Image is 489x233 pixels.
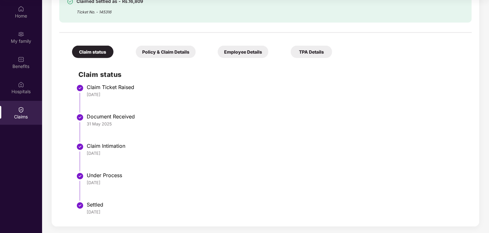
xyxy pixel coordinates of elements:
[87,92,465,97] div: [DATE]
[87,150,465,156] div: [DATE]
[18,6,24,12] img: svg+xml;base64,PHN2ZyBpZD0iSG9tZSIgeG1sbnM9Imh0dHA6Ly93d3cudzMub3JnLzIwMDAvc3ZnIiB3aWR0aD0iMjAiIG...
[76,143,84,151] img: svg+xml;base64,PHN2ZyBpZD0iU3RlcC1Eb25lLTMyeDMyIiB4bWxucz0iaHR0cDovL3d3dy53My5vcmcvMjAwMC9zdmciIH...
[87,209,465,215] div: [DATE]
[76,84,84,92] img: svg+xml;base64,PHN2ZyBpZD0iU3RlcC1Eb25lLTMyeDMyIiB4bWxucz0iaHR0cDovL3d3dy53My5vcmcvMjAwMC9zdmciIH...
[18,31,24,37] img: svg+xml;base64,PHN2ZyB3aWR0aD0iMjAiIGhlaWdodD0iMjAiIHZpZXdCb3g9IjAgMCAyMCAyMCIgZmlsbD0ibm9uZSIgeG...
[18,107,24,113] img: svg+xml;base64,PHN2ZyBpZD0iQ2xhaW0iIHhtbG5zPSJodHRwOi8vd3d3LnczLm9yZy8yMDAwL3N2ZyIgd2lkdGg9IjIwIi...
[76,202,84,209] img: svg+xml;base64,PHN2ZyBpZD0iU3RlcC1Eb25lLTMyeDMyIiB4bWxucz0iaHR0cDovL3d3dy53My5vcmcvMjAwMC9zdmciIH...
[87,143,465,149] div: Claim Intimation
[136,46,196,58] div: Policy & Claim Details
[72,46,113,58] div: Claim status
[87,180,465,185] div: [DATE]
[87,84,465,90] div: Claim Ticket Raised
[87,172,465,178] div: Under Process
[87,201,465,208] div: Settled
[76,172,84,180] img: svg+xml;base64,PHN2ZyBpZD0iU3RlcC1Eb25lLTMyeDMyIiB4bWxucz0iaHR0cDovL3d3dy53My5vcmcvMjAwMC9zdmciIH...
[18,56,24,63] img: svg+xml;base64,PHN2ZyBpZD0iQmVuZWZpdHMiIHhtbG5zPSJodHRwOi8vd3d3LnczLm9yZy8yMDAwL3N2ZyIgd2lkdGg9Ij...
[87,113,465,120] div: Document Received
[218,46,268,58] div: Employee Details
[77,5,143,15] div: Ticket No. - 145316
[291,46,332,58] div: TPA Details
[87,121,465,127] div: 31 May 2025
[76,114,84,121] img: svg+xml;base64,PHN2ZyBpZD0iU3RlcC1Eb25lLTMyeDMyIiB4bWxucz0iaHR0cDovL3d3dy53My5vcmcvMjAwMC9zdmciIH...
[78,69,465,80] h2: Claim status
[18,81,24,88] img: svg+xml;base64,PHN2ZyBpZD0iSG9zcGl0YWxzIiB4bWxucz0iaHR0cDovL3d3dy53My5vcmcvMjAwMC9zdmciIHdpZHRoPS...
